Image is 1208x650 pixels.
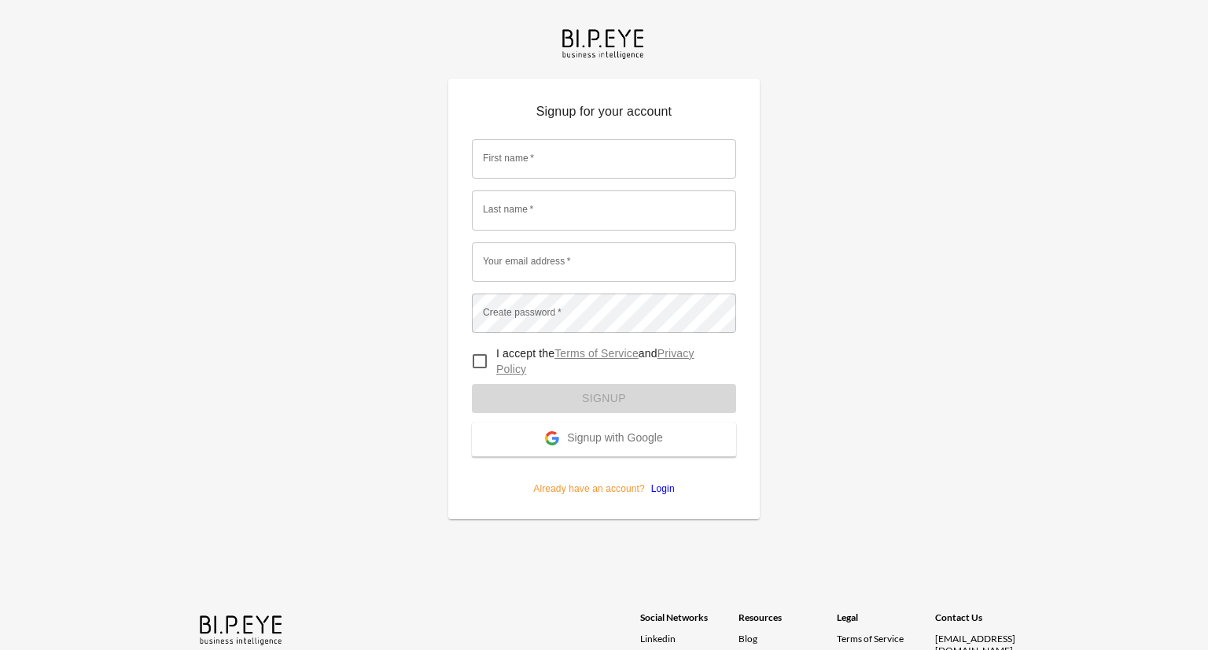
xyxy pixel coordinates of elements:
[645,483,675,494] a: Login
[559,25,649,61] img: bipeye-logo
[738,611,837,633] div: Resources
[496,345,724,377] p: I accept the and
[738,633,757,644] a: Blog
[567,431,662,447] span: Signup with Google
[472,423,736,456] button: Signup with Google
[837,611,935,633] div: Legal
[472,102,736,127] p: Signup for your account
[640,633,738,644] a: Linkedin
[640,633,676,644] span: Linkedin
[472,456,736,496] p: Already have an account?
[837,633,929,644] a: Terms of Service
[197,611,287,647] img: bipeye-logo
[640,611,738,633] div: Social Networks
[935,611,1033,633] div: Contact Us
[554,347,639,360] a: Terms of Service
